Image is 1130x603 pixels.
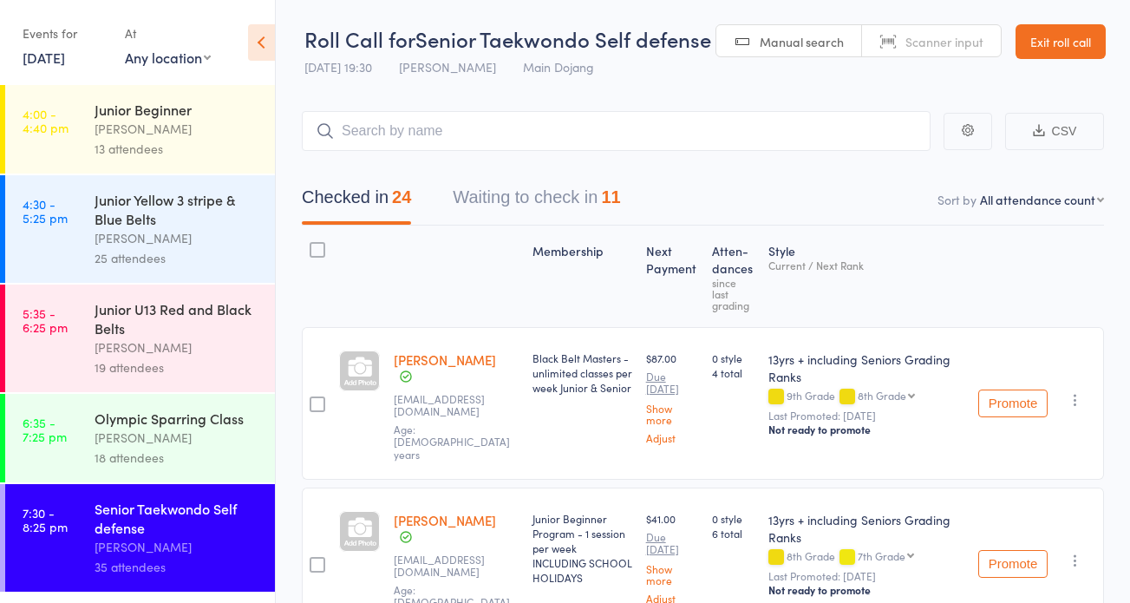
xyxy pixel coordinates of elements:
small: Due [DATE] [646,370,698,396]
button: CSV [1005,113,1104,150]
div: [PERSON_NAME] [95,119,260,139]
a: 6:35 -7:25 pmOlympic Sparring Class[PERSON_NAME]18 attendees [5,394,275,482]
div: Junior Beginner [95,100,260,119]
div: Atten­dances [705,233,762,319]
small: moughtonnicholls@gmail.com [394,393,519,418]
div: Junior U13 Red and Black Belts [95,299,260,338]
span: [DATE] 19:30 [304,58,372,75]
a: [PERSON_NAME] [394,511,496,529]
div: Events for [23,19,108,48]
small: Due [DATE] [646,531,698,556]
a: 5:35 -6:25 pmJunior U13 Red and Black Belts[PERSON_NAME]19 attendees [5,285,275,392]
div: 7th Grade [858,550,905,561]
div: 13yrs + including Seniors Grading Ranks [768,511,964,546]
div: Any location [125,48,211,67]
a: 7:30 -8:25 pmSenior Taekwondo Self defense[PERSON_NAME]35 attendees [5,484,275,592]
time: 4:00 - 4:40 pm [23,107,69,134]
div: [PERSON_NAME] [95,228,260,248]
div: 35 attendees [95,557,260,577]
small: Last Promoted: [DATE] [768,410,964,422]
span: Manual search [760,33,844,50]
a: Exit roll call [1016,24,1106,59]
div: $87.00 [646,351,698,443]
span: Roll Call for [304,24,415,53]
div: 8th Grade [768,550,964,565]
div: 25 attendees [95,248,260,268]
a: 4:30 -5:25 pmJunior Yellow 3 stripe & Blue Belts[PERSON_NAME]25 attendees [5,175,275,283]
span: 0 style [712,351,755,365]
a: [DATE] [23,48,65,67]
div: Not ready to promote [768,423,964,436]
span: Scanner input [905,33,983,50]
time: 5:35 - 6:25 pm [23,306,68,334]
time: 7:30 - 8:25 pm [23,506,68,534]
div: 13 attendees [95,139,260,159]
div: [PERSON_NAME] [95,537,260,557]
time: 6:35 - 7:25 pm [23,416,67,443]
a: 4:00 -4:40 pmJunior Beginner[PERSON_NAME]13 attendees [5,85,275,174]
div: Membership [526,233,639,319]
div: Style [761,233,971,319]
span: 0 style [712,511,755,526]
span: Senior Taekwondo Self defense [415,24,711,53]
span: Main Dojang [523,58,594,75]
a: Adjust [646,432,698,443]
div: Junior Beginner Program - 1 session per week INCLUDING SCHOOL HOLIDAYS [532,511,632,585]
button: Checked in24 [302,179,411,225]
span: 6 total [712,526,755,541]
small: bec_lil_ned@live.com.au [394,554,519,579]
div: Not ready to promote [768,583,964,597]
button: Waiting to check in11 [453,179,620,225]
div: [PERSON_NAME] [95,338,260,357]
input: Search by name [302,111,931,151]
button: Promote [978,390,1048,417]
div: Current / Next Rank [768,259,964,271]
div: 19 attendees [95,357,260,377]
a: Show more [646,403,698,425]
div: 9th Grade [768,390,964,404]
div: Junior Yellow 3 stripe & Blue Belts [95,190,260,228]
div: 18 attendees [95,448,260,468]
div: [PERSON_NAME] [95,428,260,448]
div: Next Payment [639,233,705,319]
a: [PERSON_NAME] [394,351,496,369]
div: At [125,19,211,48]
div: 13yrs + including Seniors Grading Ranks [768,351,964,385]
div: Olympic Sparring Class [95,409,260,428]
div: Black Belt Masters - unlimited classes per week Junior & Senior [532,351,632,395]
div: since last grading [712,277,755,311]
span: [PERSON_NAME] [399,58,496,75]
div: 24 [392,187,411,206]
button: Promote [978,550,1048,578]
a: Show more [646,563,698,586]
div: 8th Grade [858,390,906,401]
span: Age: [DEMOGRAPHIC_DATA] years [394,422,510,462]
div: All attendance count [980,191,1095,208]
span: 4 total [712,365,755,380]
div: 11 [601,187,620,206]
time: 4:30 - 5:25 pm [23,197,68,225]
label: Sort by [937,191,977,208]
small: Last Promoted: [DATE] [768,570,964,582]
div: Senior Taekwondo Self defense [95,499,260,537]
